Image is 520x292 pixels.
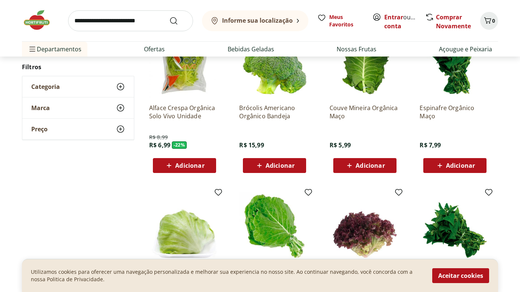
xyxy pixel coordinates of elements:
[420,104,490,120] a: Espinafre Orgânico Maço
[22,9,59,31] img: Hortifruti
[384,13,417,31] span: ou
[239,191,310,261] img: Couve Manteiga Orgânica Solo Vivo Maço
[153,158,216,173] button: Adicionar
[420,191,490,261] img: Espinafre Orgânico Solo Vivo Maço
[31,268,423,283] p: Utilizamos cookies para oferecer uma navegação personalizada e melhorar sua experiencia no nosso ...
[330,104,400,120] a: Couve Mineira Orgânica Maço
[384,13,403,21] a: Entrar
[202,10,308,31] button: Informe sua localização
[149,104,220,120] a: Alface Crespa Orgânica Solo Vivo Unidade
[68,10,193,31] input: search
[222,16,293,25] b: Informe sua localização
[266,163,295,169] span: Adicionar
[239,141,264,149] span: R$ 15,99
[149,191,220,261] img: Alface Americana Orgânica Bandeja
[28,40,81,58] span: Departamentos
[31,104,50,112] span: Marca
[317,13,363,28] a: Meus Favoritos
[22,76,134,97] button: Categoria
[22,60,134,74] h2: Filtros
[439,45,492,54] a: Açougue e Peixaria
[432,268,489,283] button: Aceitar cookies
[436,13,471,30] a: Comprar Novamente
[420,27,490,98] img: Espinafre Orgânico Maço
[28,40,37,58] button: Menu
[169,16,187,25] button: Submit Search
[420,141,441,149] span: R$ 7,99
[22,119,134,139] button: Preço
[330,141,351,149] span: R$ 5,99
[31,83,60,90] span: Categoria
[330,191,400,261] img: Alface Crespa Roxa Orgânica Unidade
[492,17,495,24] span: 0
[149,141,170,149] span: R$ 6,99
[243,158,306,173] button: Adicionar
[337,45,376,54] a: Nossas Frutas
[22,97,134,118] button: Marca
[239,27,310,98] img: Brócolis Americano Orgânico Bandeja
[144,45,165,54] a: Ofertas
[172,141,187,149] span: - 22 %
[423,158,487,173] button: Adicionar
[384,13,425,30] a: Criar conta
[329,13,363,28] span: Meus Favoritos
[228,45,274,54] a: Bebidas Geladas
[356,163,385,169] span: Adicionar
[175,163,204,169] span: Adicionar
[149,27,220,98] img: Alface Crespa Orgânica Solo Vivo Unidade
[149,134,168,141] span: R$ 8,99
[330,27,400,98] img: Couve Mineira Orgânica Maço
[31,125,48,133] span: Preço
[239,104,310,120] a: Brócolis Americano Orgânico Bandeja
[333,158,397,173] button: Adicionar
[446,163,475,169] span: Adicionar
[480,12,498,30] button: Carrinho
